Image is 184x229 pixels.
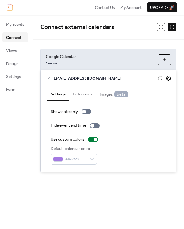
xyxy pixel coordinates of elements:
span: Upgrade 🚀 [150,5,174,11]
span: Connect [6,35,21,41]
span: Google Calendar [46,54,153,60]
a: My Events [2,19,28,29]
span: Contact Us [95,5,115,11]
span: [EMAIL_ADDRESS][DOMAIN_NAME] [52,75,158,82]
span: beta [114,91,128,97]
button: Settings [47,86,69,101]
div: Default calendar color [51,146,96,152]
a: My Account [120,4,142,10]
img: logo [7,4,13,11]
a: Views [2,45,28,55]
a: Form [2,84,28,94]
span: Connect external calendars [40,21,114,33]
a: Settings [2,71,28,81]
a: Connect [2,32,28,42]
div: Use custom colors [51,136,84,143]
span: Images [100,91,128,97]
div: Show date only [51,109,78,115]
span: #a47ae2 [65,156,87,162]
button: Categories [69,86,96,100]
span: Form [6,86,16,93]
span: Remove [46,62,57,66]
button: Upgrade🚀 [147,2,177,12]
a: Design [2,59,28,68]
span: My Events [6,21,24,28]
span: Design [6,61,18,67]
div: Hide event end time [51,122,86,128]
span: Views [6,48,17,54]
button: Images beta [96,86,132,101]
span: My Account [120,5,142,11]
a: Contact Us [95,4,115,10]
span: Settings [6,74,21,80]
